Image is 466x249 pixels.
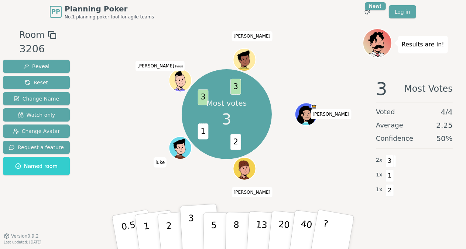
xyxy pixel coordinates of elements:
[361,5,374,18] button: New!
[376,156,383,164] span: 2 x
[3,108,70,122] button: Watch only
[25,79,48,86] span: Reset
[376,171,383,179] span: 1 x
[386,155,394,167] span: 3
[15,162,58,170] span: Named room
[169,70,191,91] button: Click to change your avatar
[3,60,70,73] button: Reveal
[206,98,247,108] p: Most votes
[4,233,39,239] button: Version0.9.2
[18,111,55,119] span: Watch only
[436,120,453,130] span: 2.25
[19,42,56,57] div: 3206
[3,124,70,138] button: Change Avatar
[402,39,444,50] p: Results are in!
[311,109,351,119] span: Click to change your name
[311,104,317,109] span: Pamela is the host
[232,187,273,197] span: Click to change your name
[230,134,241,150] span: 2
[19,28,44,42] span: Room
[14,95,59,102] span: Change Name
[365,2,386,10] div: New!
[136,61,185,71] span: Click to change your name
[376,186,383,194] span: 1 x
[198,89,208,105] span: 3
[441,107,453,117] span: 4 / 4
[376,107,395,117] span: Voted
[222,108,231,130] span: 3
[376,133,413,144] span: Confidence
[13,127,60,135] span: Change Avatar
[11,233,39,239] span: Version 0.9.2
[51,7,60,16] span: PP
[376,80,387,98] span: 3
[389,5,416,18] a: Log in
[386,184,394,197] span: 2
[9,144,64,151] span: Request a feature
[4,240,41,244] span: Last updated: [DATE]
[198,123,208,139] span: 1
[174,65,183,68] span: (you)
[23,63,49,70] span: Reveal
[404,80,453,98] span: Most Votes
[232,31,273,41] span: Click to change your name
[436,133,453,144] span: 50 %
[376,120,403,130] span: Average
[3,157,70,175] button: Named room
[386,169,394,182] span: 1
[65,14,154,20] span: No.1 planning poker tool for agile teams
[154,157,167,168] span: Click to change your name
[3,76,70,89] button: Reset
[230,78,241,94] span: 3
[3,141,70,154] button: Request a feature
[65,4,154,14] span: Planning Poker
[50,4,154,20] a: PPPlanning PokerNo.1 planning poker tool for agile teams
[3,92,70,105] button: Change Name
